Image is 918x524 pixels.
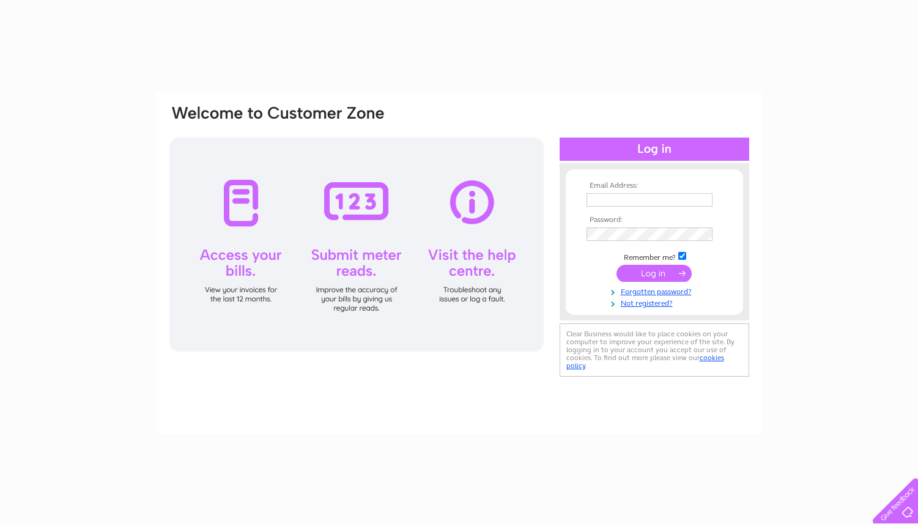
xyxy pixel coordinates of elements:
[616,265,692,282] input: Submit
[560,323,749,377] div: Clear Business would like to place cookies on your computer to improve your experience of the sit...
[583,250,725,262] td: Remember me?
[587,297,725,308] a: Not registered?
[587,285,725,297] a: Forgotten password?
[583,182,725,190] th: Email Address:
[566,353,724,370] a: cookies policy
[583,216,725,224] th: Password:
